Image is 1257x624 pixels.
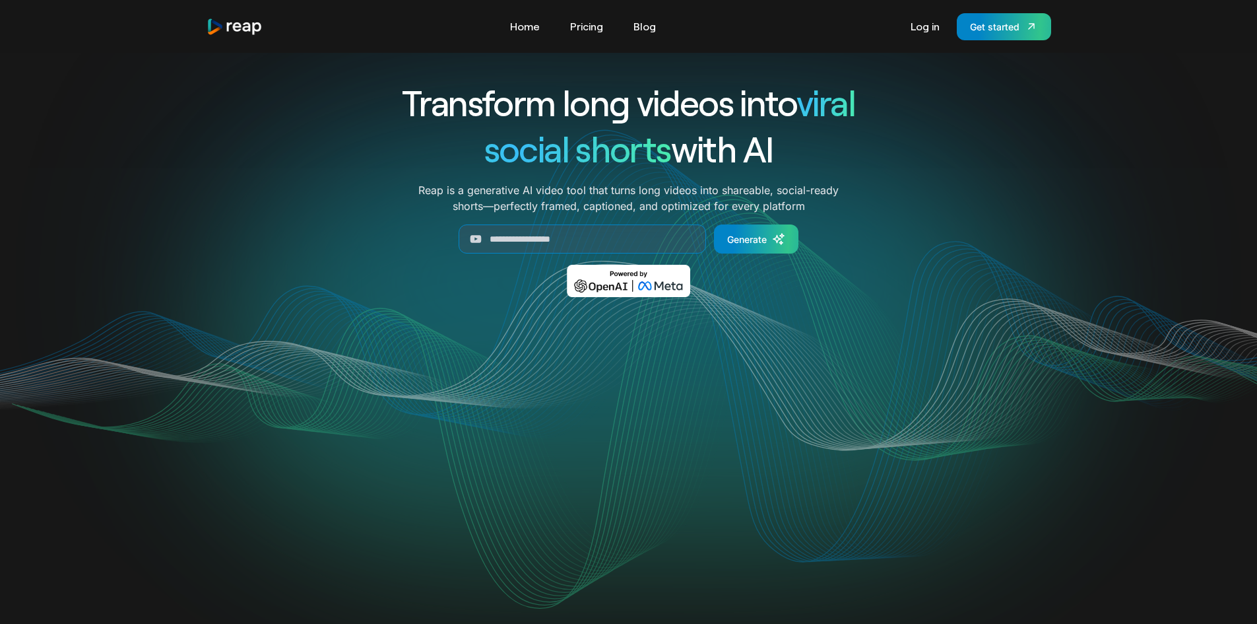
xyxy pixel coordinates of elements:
[564,16,610,37] a: Pricing
[714,225,798,254] a: Generate
[207,18,263,36] a: home
[627,16,662,37] a: Blog
[354,79,903,125] h1: Transform long videos into
[904,16,946,37] a: Log in
[796,81,855,123] span: viral
[484,127,671,170] span: social shorts
[363,316,894,582] video: Your browser does not support the video tag.
[354,225,903,254] form: Generate Form
[567,265,690,297] img: Powered by OpenAI & Meta
[957,13,1051,40] a: Get started
[418,182,839,214] p: Reap is a generative AI video tool that turns long videos into shareable, social-ready shorts—per...
[503,16,546,37] a: Home
[727,232,767,246] div: Generate
[970,20,1019,34] div: Get started
[354,125,903,172] h1: with AI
